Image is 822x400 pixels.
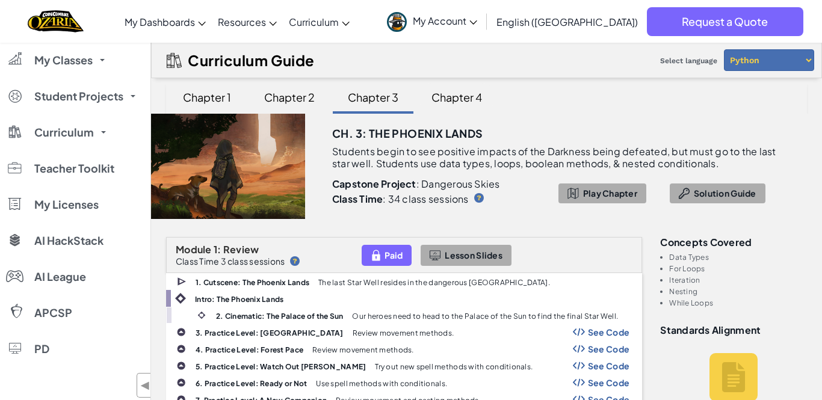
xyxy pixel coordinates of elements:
[332,177,416,190] b: Capstone Project
[647,7,803,36] a: Request a Quote
[214,243,221,256] span: 1:
[176,256,285,266] p: Class Time 3 class sessions
[353,329,454,337] p: Review movement methods.
[381,2,483,40] a: My Account
[316,380,447,387] p: Use spell methods with conditionals.
[140,377,150,394] span: ◀
[419,83,494,111] div: Chapter 4
[352,312,618,320] p: Our heroes need to head to the Palace of the Sun to find the final Star Well.
[336,83,410,111] div: Chapter 3
[171,83,243,111] div: Chapter 1
[474,193,484,203] img: IconHint.svg
[588,344,630,354] span: See Code
[490,5,644,38] a: English ([GEOGRAPHIC_DATA])
[375,363,533,371] p: Try out new spell methods with conditionals.
[670,183,765,203] button: Solution Guide
[583,188,637,198] span: Play Chapter
[385,250,403,260] span: Paid
[573,362,585,370] img: Show Code Logo
[588,327,630,337] span: See Code
[176,378,186,387] img: IconPracticeLevel.svg
[28,9,84,34] img: Home
[175,293,186,304] img: IconIntro.svg
[318,278,550,286] p: The last Star Well resides in the dangerous [GEOGRAPHIC_DATA].
[290,256,300,266] img: IconHint.svg
[694,188,756,198] span: Solution Guide
[223,243,259,256] span: Review
[413,14,477,27] span: My Account
[196,328,344,337] b: 3. Practice Level: [GEOGRAPHIC_DATA]
[283,5,356,38] a: Curriculum
[332,178,546,190] p: : Dangerous Skies
[573,378,585,387] img: Show Code Logo
[212,5,283,38] a: Resources
[387,12,407,32] img: avatar
[125,16,195,28] span: My Dashboards
[573,345,585,353] img: Show Code Logo
[588,361,630,371] span: See Code
[196,345,303,354] b: 4. Practice Level: Forest Pace
[669,299,807,307] li: While Loops
[196,310,207,321] img: IconCinematic.svg
[176,344,186,354] img: IconPracticeLevel.svg
[188,52,315,69] h2: Curriculum Guide
[195,295,283,304] b: Intro: The Phoenix Lands
[119,5,212,38] a: My Dashboards
[660,325,807,335] h3: Standards Alignment
[176,243,212,256] span: Module
[176,327,186,337] img: IconPracticeLevel.svg
[669,265,807,272] li: For Loops
[573,328,585,336] img: Show Code Logo
[445,250,502,260] span: Lesson Slides
[558,183,646,203] button: Play Chapter
[371,248,382,262] img: IconPaidLevel.svg
[669,253,807,261] li: Data Types
[34,235,104,246] span: AI HackStack
[176,361,186,371] img: IconPracticeLevel.svg
[196,278,309,287] b: 1. Cutscene: The Phoenix Lands
[669,276,807,284] li: Iteration
[669,288,807,295] li: Nesting
[332,193,469,205] p: : 34 class sessions
[167,53,182,68] img: IconCurriculumGuide.svg
[289,16,339,28] span: Curriculum
[34,199,99,210] span: My Licenses
[252,83,327,111] div: Chapter 2
[660,237,807,247] h3: Concepts covered
[196,379,307,388] b: 6. Practice Level: Ready or Not
[34,271,86,282] span: AI League
[421,245,511,266] button: Lesson Slides
[655,52,722,70] span: Select language
[196,362,366,371] b: 5. Practice Level: Watch Out [PERSON_NAME]
[34,163,114,174] span: Teacher Toolkit
[34,91,123,102] span: Student Projects
[177,276,188,288] img: IconCutscene.svg
[218,16,266,28] span: Resources
[332,125,483,143] h3: Ch. 3: The Phoenix Lands
[34,55,93,66] span: My Classes
[216,312,343,321] b: 2. Cinematic: The Palace of the Sun
[312,346,413,354] p: Review movement methods.
[496,16,638,28] span: English ([GEOGRAPHIC_DATA])
[28,9,84,34] a: Ozaria by CodeCombat logo
[34,127,94,138] span: Curriculum
[332,192,383,205] b: Class Time
[588,378,630,387] span: See Code
[332,146,777,170] p: Students begin to see positive impacts of the Darkness being defeated, but must go to the last st...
